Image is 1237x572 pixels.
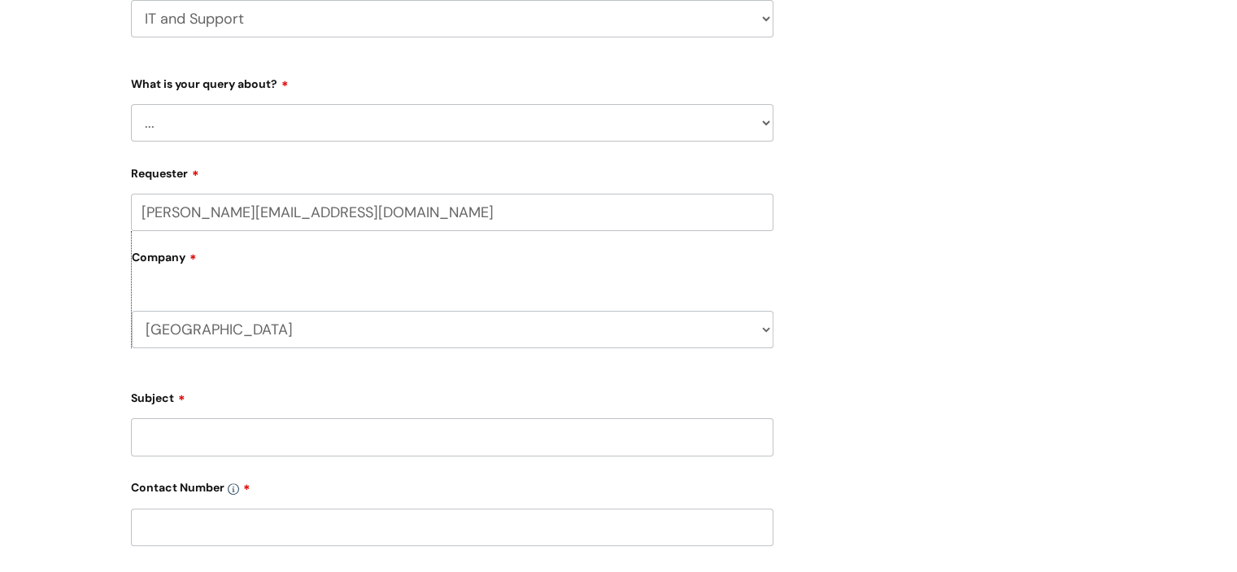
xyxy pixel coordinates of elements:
[131,161,773,181] label: Requester
[131,386,773,405] label: Subject
[132,245,773,282] label: Company
[131,72,773,91] label: What is your query about?
[131,194,773,231] input: Email
[131,475,773,495] label: Contact Number
[228,483,239,495] img: info-icon.svg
